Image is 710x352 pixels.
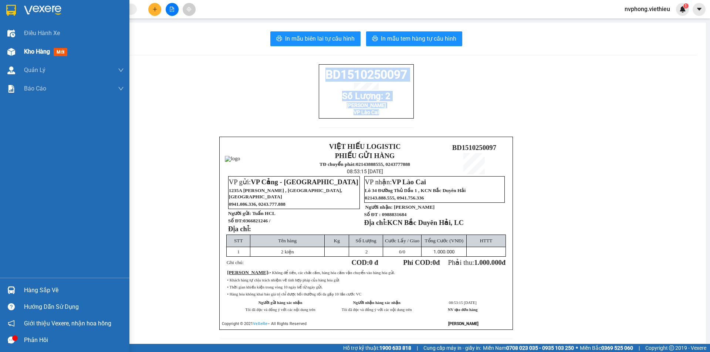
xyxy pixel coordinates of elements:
button: plus [148,3,161,16]
strong: 0369 525 060 [601,345,633,351]
span: copyright [669,345,674,351]
span: • Khách hàng tự chịu trách nhiệm về tính hợp pháp của hàng hóa gửi [227,278,339,282]
span: VP nhận: [365,178,426,186]
span: Giới thiệu Vexere, nhận hoa hồng [24,319,111,328]
img: icon-new-feature [679,6,686,13]
span: [PERSON_NAME] [227,270,268,275]
span: 0941.086.336, 0243.777.888 [229,201,285,207]
span: Lô 34 Đường Thủ Dầu 1 , KCN Bắc Duyên Hải [365,188,466,193]
strong: Người gửi: [228,211,251,216]
span: Báo cáo [24,84,46,93]
button: caret-down [693,3,706,16]
span: 0 [433,259,436,266]
span: Miền Bắc [580,344,633,352]
div: Phản hồi [24,335,124,346]
span: 08:53:15 [DATE] [347,168,383,174]
span: Kg [334,238,340,243]
span: printer [372,35,378,42]
span: BD1510250097 [452,144,496,151]
span: 1235A [PERSON_NAME] , [GEOGRAPHIC_DATA], [GEOGRAPHIC_DATA] [229,188,342,199]
strong: Phí COD: đ [403,259,440,266]
span: Ghi chú: [227,260,244,265]
span: notification [8,320,15,327]
span: đ [502,259,506,266]
span: 1 [237,249,240,254]
strong: Người nhận hàng xác nhận [353,301,400,305]
span: 2 [365,249,368,254]
span: VP Lào Cai [392,178,426,186]
strong: NV tạo đơn hàng [448,308,477,312]
span: Tên hàng [278,238,297,243]
span: Số Lượng [355,238,376,243]
span: Điều hành xe [24,28,60,38]
strong: Người gửi hàng xác nhận [258,301,302,305]
img: warehouse-icon [7,48,15,56]
strong: Địa chỉ: [228,225,251,233]
span: : [227,270,270,275]
span: [PERSON_NAME] [394,204,435,210]
span: aim [186,7,192,12]
span: down [118,67,124,73]
button: file-add [166,3,179,16]
span: Số Lượng: 2 [342,91,390,101]
span: KCN Bắc Duyên Hải, LC [387,219,464,226]
span: VP Lào Cai [354,109,379,115]
span: 0988831684 [382,212,407,217]
button: aim [183,3,196,16]
strong: PHIẾU GỬI HÀNG [335,152,395,160]
span: Quản Lý [24,65,45,75]
span: 0 [399,249,402,254]
span: In mẫu tem hàng tự cấu hình [381,34,456,43]
span: [PERSON_NAME] [346,102,386,108]
strong: PHIẾU GỬI HÀNG [36,23,74,39]
span: 1.000.000 [474,259,502,266]
span: ⚪️ [576,346,578,349]
span: In mẫu biên lai tự cấu hình [285,34,355,43]
span: STT [234,238,243,243]
img: warehouse-icon [7,30,15,37]
span: BD1510250097 [77,36,121,44]
div: Hướng dẫn sử dụng [24,301,124,312]
span: nvphong.viethieu [619,4,676,14]
strong: Số ĐT: [228,218,270,223]
span: Cung cấp máy in - giấy in: [423,344,481,352]
span: BD1510250097 [325,68,407,82]
span: 02143.888.555, 0941.756.336 [365,195,424,201]
strong: 02143888555, 0243777888 [356,161,410,167]
span: Tôi đã đọc và đồng ý với các nội dung trên [342,308,412,312]
sup: 1 [683,3,689,8]
span: Tuấn HCL [252,211,275,216]
span: Phải thu: [448,259,506,266]
span: • Không để tiền, các chất cấm, hàng hóa cấm vận chuyển vào hàng hóa gửi. [270,271,395,275]
img: warehouse-icon [7,286,15,294]
span: down [118,86,124,92]
span: Miền Nam [483,344,574,352]
span: 1 [684,3,687,8]
strong: Địa chỉ: [364,219,387,226]
strong: COD: [352,259,378,266]
span: /0 [399,249,405,254]
img: logo [225,156,240,162]
strong: Người nhận: [365,204,393,210]
span: mới [54,48,67,56]
strong: VIỆT HIẾU LOGISTIC [37,6,73,22]
span: • Hàng hóa không khai báo giá trị chỉ được bồi thường tối đa gấp 10 lần cước VC [227,292,361,296]
span: caret-down [696,6,703,13]
span: 2 kiện [281,249,294,254]
div: Hàng sắp về [24,285,124,296]
span: Tôi đã đọc và đồng ý với các nội dung trên [245,308,315,312]
span: 1.000.000 [433,249,454,254]
span: | [639,344,640,352]
button: printerIn mẫu tem hàng tự cấu hình [366,31,462,46]
span: question-circle [8,303,15,310]
img: logo-vxr [6,5,16,16]
span: VP Cảng - [GEOGRAPHIC_DATA] [251,178,358,186]
span: message [8,336,15,344]
span: HTTT [480,238,492,243]
span: plus [152,7,158,12]
strong: 0708 023 035 - 0935 103 250 [506,345,574,351]
strong: [PERSON_NAME] [448,321,479,326]
span: 0366821246 / [243,218,270,223]
span: 08:53:15 [DATE] [449,301,477,305]
span: 0 đ [369,259,378,266]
